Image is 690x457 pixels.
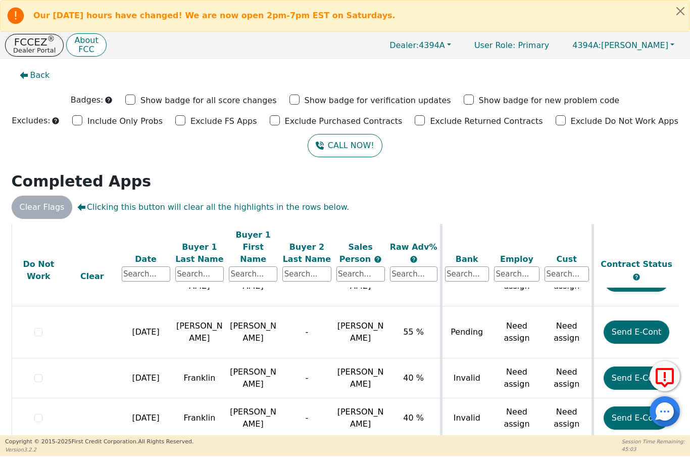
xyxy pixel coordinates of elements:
td: Need assign [542,358,593,398]
p: Exclude Purchased Contracts [285,115,403,127]
span: 40 % [403,373,424,383]
p: 45:03 [622,445,685,453]
td: [DATE] [119,398,173,438]
div: Cust [545,253,589,265]
p: Dealer Portal [13,47,56,54]
div: Buyer 2 Last Name [282,241,331,265]
span: [PERSON_NAME] [337,407,384,429]
td: Need assign [491,398,542,438]
button: Dealer:4394A [379,37,462,53]
input: Search... [282,266,331,282]
div: Bank [445,253,489,265]
button: Report Error to FCC [650,361,680,391]
td: Need assign [542,306,593,358]
p: Primary [464,35,559,55]
td: Need assign [491,358,542,398]
p: FCC [74,45,98,54]
span: Dealer: [389,40,419,50]
p: Include Only Probs [87,115,163,127]
p: Badges: [71,94,104,106]
button: FCCEZ®Dealer Portal [5,34,64,57]
button: Send E-Cont [604,406,670,430]
sup: ® [47,34,55,43]
input: Search... [390,266,437,282]
input: Search... [229,266,277,282]
span: Back [30,69,50,81]
input: Search... [545,266,589,282]
span: Clicking this button will clear all the highlights in the rows below. [77,201,349,213]
p: Exclude Do Not Work Apps [571,115,678,127]
input: Search... [336,266,385,282]
span: 4394A: [572,40,601,50]
span: Contract Status [601,259,672,269]
td: Need assign [542,398,593,438]
div: Employ [494,253,539,265]
td: [PERSON_NAME] [226,306,280,358]
p: Show badge for new problem code [479,95,620,107]
td: Franklin [173,398,226,438]
span: User Role : [474,40,515,50]
input: Search... [122,266,170,282]
p: Session Time Remaining: [622,438,685,445]
td: - [280,398,333,438]
p: Excludes: [12,115,50,127]
b: Our [DATE] hours have changed! We are now open 2pm-7pm EST on Saturdays. [33,11,396,20]
span: All Rights Reserved. [138,438,193,445]
div: Date [122,253,170,265]
button: Back [12,64,58,87]
button: 4394A:[PERSON_NAME] [562,37,685,53]
td: [PERSON_NAME] [226,358,280,398]
td: [PERSON_NAME] [226,398,280,438]
span: 4394A [389,40,445,50]
p: Exclude Returned Contracts [430,115,543,127]
td: Invalid [441,358,491,398]
span: [PERSON_NAME] [337,321,384,343]
button: AboutFCC [66,33,106,57]
p: About [74,36,98,44]
td: [DATE] [119,306,173,358]
span: Raw Adv% [390,242,437,251]
p: Show badge for all score changes [140,95,277,107]
strong: Completed Apps [12,172,152,190]
td: - [280,306,333,358]
span: 55 % [403,327,424,337]
td: Need assign [491,306,542,358]
button: Send E-Cont [604,321,670,344]
input: Search... [494,266,539,282]
p: FCCEZ [13,37,56,47]
input: Search... [175,266,224,282]
td: - [280,358,333,398]
div: Do Not Work [15,258,63,283]
td: [PERSON_NAME] [173,306,226,358]
button: Send E-Cont [604,367,670,390]
p: Copyright © 2015- 2025 First Credit Corporation. [5,438,193,446]
td: [DATE] [119,358,173,398]
button: Close alert [671,1,689,21]
div: Buyer 1 First Name [229,229,277,265]
span: Sales Person [339,242,374,263]
span: [PERSON_NAME] [337,367,384,389]
td: Franklin [173,358,226,398]
input: Search... [445,266,489,282]
td: Invalid [441,398,491,438]
div: Clear [68,270,116,283]
span: [PERSON_NAME] [572,40,668,50]
td: Pending [441,306,491,358]
div: Buyer 1 Last Name [175,241,224,265]
p: Show badge for verification updates [305,95,451,107]
p: Exclude FS Apps [190,115,257,127]
button: CALL NOW! [308,134,382,157]
a: User Role: Primary [464,35,559,55]
span: 40 % [403,413,424,423]
p: Version 3.2.2 [5,446,193,453]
